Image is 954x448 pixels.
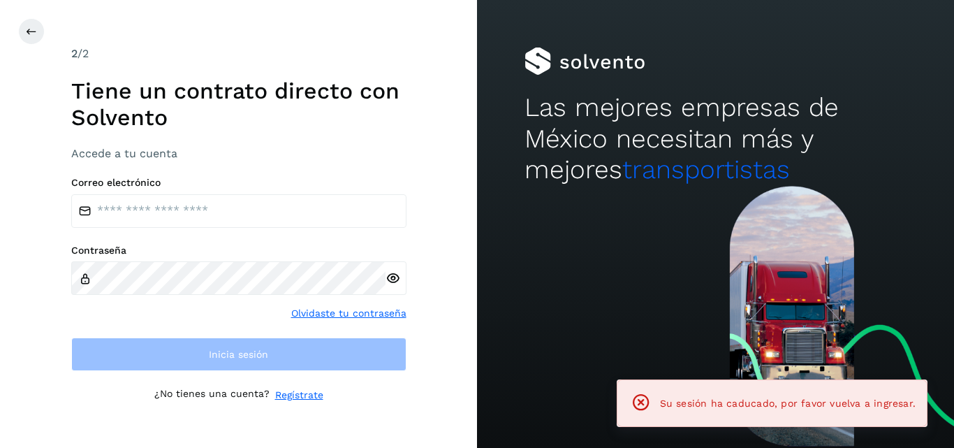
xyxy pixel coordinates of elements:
[154,388,270,403] p: ¿No tienes una cuenta?
[71,45,406,62] div: /2
[524,92,906,185] h2: Las mejores empresas de México necesitan más y mejores
[622,154,790,185] span: transportistas
[71,338,406,371] button: Inicia sesión
[660,398,916,409] span: Su sesión ha caducado, por favor vuelva a ingresar.
[291,306,406,321] a: Olvidaste tu contraseña
[71,245,406,256] label: Contraseña
[209,349,268,359] span: Inicia sesión
[71,147,406,160] h3: Accede a tu cuenta
[275,388,323,403] a: Regístrate
[71,78,406,131] h1: Tiene un contrato directo con Solvento
[71,177,406,189] label: Correo electrónico
[71,47,78,60] span: 2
